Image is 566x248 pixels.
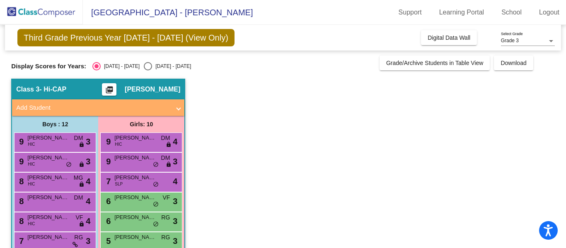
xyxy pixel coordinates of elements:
span: [PERSON_NAME] [27,213,69,222]
span: 3 [173,215,177,227]
span: lock [79,221,85,228]
span: [PERSON_NAME] [114,233,156,241]
span: Grade/Archive Students in Table View [386,60,484,66]
span: 4 [86,215,90,227]
span: DM [74,193,83,202]
mat-expansion-panel-header: Add Student [12,99,184,116]
span: 3 [86,135,90,148]
a: Logout [532,6,566,19]
a: Learning Portal [433,6,491,19]
span: DM [161,134,170,142]
span: 7 [17,236,24,246]
span: [PERSON_NAME] [114,154,156,162]
span: [PERSON_NAME] [125,85,180,94]
span: lock [79,142,85,148]
span: do_not_disturb_alt [153,161,159,168]
button: Print Students Details [102,83,116,96]
span: 8 [17,217,24,226]
span: Download [501,60,526,66]
span: 9 [17,137,24,146]
div: Girls: 10 [98,116,184,132]
span: [PERSON_NAME] [27,173,69,182]
mat-radio-group: Select an option [92,62,191,70]
span: Grade 3 [501,38,519,43]
div: Boys : 12 [12,116,98,132]
span: Class 3 [16,85,39,94]
span: Digital Data Wall [428,34,470,41]
span: HIC [115,141,122,147]
span: 4 [173,175,177,188]
mat-icon: picture_as_pdf [104,86,114,97]
a: Support [392,6,428,19]
span: lock [79,161,85,168]
span: - Hi-CAP [39,85,66,94]
span: RG [161,213,170,222]
span: [PERSON_NAME] [114,213,156,222]
span: [PERSON_NAME] [114,193,156,202]
span: lock [166,142,172,148]
button: Grade/Archive Students in Table View [380,55,490,70]
span: VF [162,193,170,202]
span: 3 [86,235,90,247]
span: [PERSON_NAME] [27,233,69,241]
span: 8 [17,177,24,186]
button: Download [494,55,533,70]
mat-panel-title: Add Student [16,103,170,113]
span: 4 [86,195,90,207]
span: 3 [173,195,177,207]
span: 9 [104,137,111,146]
span: lock [166,161,172,168]
span: lock [79,181,85,188]
span: Third Grade Previous Year [DATE] - [DATE] (View Only) [17,29,235,46]
span: HIC [28,221,35,227]
span: 6 [104,197,111,206]
span: HIC [28,161,35,167]
span: [PERSON_NAME] [114,134,156,142]
div: [DATE] - [DATE] [101,63,140,70]
span: [PERSON_NAME] [27,154,69,162]
span: do_not_disturb_alt [153,181,159,188]
a: School [495,6,528,19]
span: [PERSON_NAME] [27,193,69,202]
span: [PERSON_NAME] [114,173,156,182]
span: 8 [17,197,24,206]
span: 5 [104,236,111,246]
span: 4 [86,175,90,188]
span: DM [74,134,83,142]
span: HIC [28,141,35,147]
span: SLP [115,181,123,187]
span: 9 [17,157,24,166]
span: VF [75,213,83,222]
span: 9 [104,157,111,166]
span: 3 [173,155,177,168]
span: [GEOGRAPHIC_DATA] - [PERSON_NAME] [83,6,253,19]
span: 6 [104,217,111,226]
span: DM [161,154,170,162]
span: HIC [28,181,35,187]
div: [DATE] - [DATE] [152,63,191,70]
span: RG [161,233,170,242]
span: 3 [173,235,177,247]
span: [PERSON_NAME] [27,134,69,142]
span: 3 [86,155,90,168]
span: do_not_disturb_alt [66,161,72,168]
span: do_not_disturb_alt [153,201,159,208]
span: MG [74,173,83,182]
span: Display Scores for Years: [11,63,86,70]
span: RG [74,233,83,242]
button: Digital Data Wall [421,30,477,45]
span: 7 [104,177,111,186]
span: 4 [173,135,177,148]
span: do_not_disturb_alt [153,221,159,228]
